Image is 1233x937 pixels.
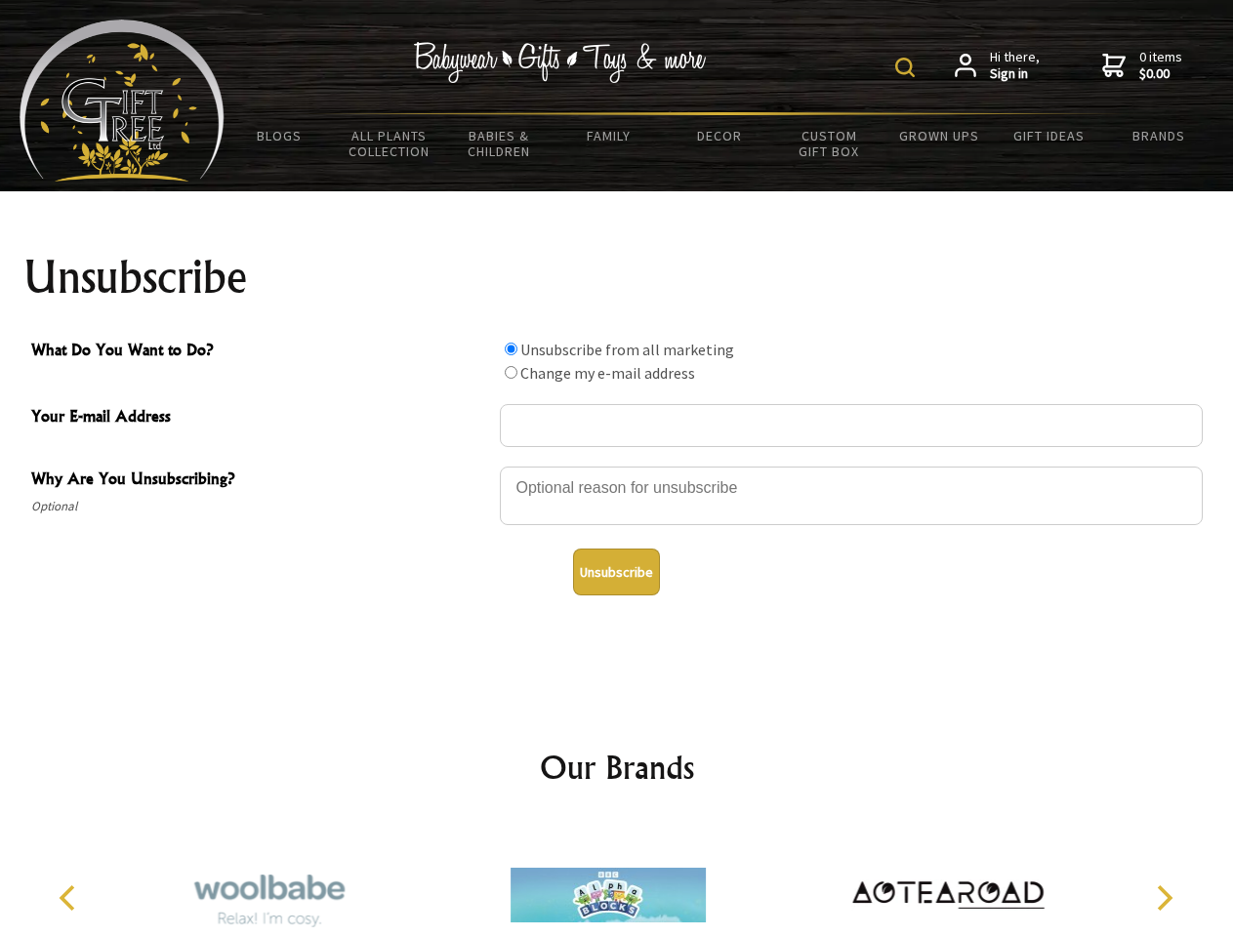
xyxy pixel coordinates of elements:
[774,115,884,172] a: Custom Gift Box
[20,20,225,182] img: Babyware - Gifts - Toys and more...
[555,115,665,156] a: Family
[1104,115,1214,156] a: Brands
[573,549,660,595] button: Unsubscribe
[990,65,1040,83] strong: Sign in
[31,467,490,495] span: Why Are You Unsubscribing?
[895,58,915,77] img: product search
[505,366,517,379] input: What Do You Want to Do?
[444,115,555,172] a: Babies & Children
[500,467,1203,525] textarea: Why Are You Unsubscribing?
[520,363,695,383] label: Change my e-mail address
[500,404,1203,447] input: Your E-mail Address
[990,49,1040,83] span: Hi there,
[1102,49,1182,83] a: 0 items$0.00
[414,42,707,83] img: Babywear - Gifts - Toys & more
[884,115,994,156] a: Grown Ups
[31,495,490,518] span: Optional
[49,876,92,919] button: Previous
[225,115,335,156] a: BLOGS
[505,343,517,355] input: What Do You Want to Do?
[1142,876,1185,919] button: Next
[1139,65,1182,83] strong: $0.00
[994,115,1104,156] a: Gift Ideas
[39,744,1195,791] h2: Our Brands
[664,115,774,156] a: Decor
[1139,48,1182,83] span: 0 items
[520,340,734,359] label: Unsubscribe from all marketing
[955,49,1040,83] a: Hi there,Sign in
[23,254,1211,301] h1: Unsubscribe
[31,404,490,432] span: Your E-mail Address
[335,115,445,172] a: All Plants Collection
[31,338,490,366] span: What Do You Want to Do?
